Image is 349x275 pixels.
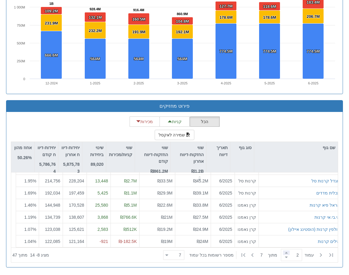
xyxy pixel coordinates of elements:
strong: ₪861.2M [150,169,168,174]
button: הראל פיא קרנות [310,202,340,208]
text: 250M [17,59,25,63]
text: 6-2025 [308,81,318,85]
text: 0 [23,77,25,81]
tspan: 232.2M [89,28,102,33]
strong: 50.26% [18,155,32,160]
span: ₪19.2M [157,227,173,232]
div: קרן נאמנות [237,226,256,232]
strong: 89,020 [91,162,104,167]
div: שם גוף [254,142,338,153]
div: 6/2025 [213,190,232,196]
div: קרנות סל [237,190,256,196]
p: שווי החזקות-דיווח אחרון [173,144,204,165]
div: סוג גוף [230,142,254,160]
tspan: 127.7M [219,4,232,8]
div: 1.46 % [18,202,36,208]
span: ₪24M [197,239,208,244]
span: ₪24.9M [193,227,208,232]
tspan: 178.6M [219,15,232,20]
tspan: 231.9M [45,21,58,25]
tspan: 191.9M [132,30,145,34]
div: 122,085 [41,238,60,244]
div: 144,948 [41,202,60,208]
button: תכלית מדדים [316,190,340,196]
button: קניות [160,116,190,127]
tspan: 564M [90,57,100,61]
button: אי.בי.אי קרנות [314,214,340,220]
div: 1.19 % [18,214,36,220]
div: 121,164 [65,238,84,244]
div: 6/2025 [213,226,232,232]
span: ₪29.9M [157,191,173,195]
div: קרן נאמנות [237,214,256,220]
tspan: 118.6M [263,4,276,9]
div: 1.07 % [18,226,36,232]
div: קרן נאמנות [237,202,256,208]
button: מכירות [130,116,160,127]
div: קרנות סל [237,178,256,184]
span: ₪39.1M [193,191,208,195]
span: ₪5.1M [124,203,137,208]
text: 2-2025 [133,81,144,85]
h3: פירוט מחזיקים [11,103,338,109]
span: ₪21M [161,215,173,220]
div: שווי קניות/מכירות [106,142,135,167]
button: שמירה לאקסל [155,130,195,140]
span: 7 [260,252,268,258]
div: 125,621 [65,226,84,232]
div: 1.69 % [18,190,36,196]
p: יחידות-דיווח אחרון [61,144,80,158]
text: 5-2025 [265,81,275,85]
button: הכל [189,116,220,127]
strong: 5,786,764 [39,162,56,173]
div: 6/2025 [213,178,232,184]
tspan: 1 000M [14,5,25,9]
text: 12-2024 [45,81,58,85]
tspan: 104.8M [176,19,189,24]
tspan: 109.2M [45,9,58,13]
span: ‏מספר רשומות בכל עמוד [189,252,234,258]
div: 1.95 % [18,178,36,184]
div: תאריך דיווח [206,142,230,160]
div: 197,459 [65,190,84,196]
tspan: 774.5M [219,49,232,54]
div: 25,580 [89,202,108,208]
text: 750M [17,24,25,27]
div: 13,448 [89,178,108,184]
div: 1.04 % [18,238,36,244]
span: ₪27.5M [193,215,208,220]
div: 192,034 [41,190,60,196]
span: ₪19M [161,239,173,244]
tspan: 774.5M [307,49,320,54]
tspan: 192.1M [176,30,189,34]
strong: ₪1.2B [191,169,204,174]
div: 138,607 [65,214,84,220]
p: שינוי ביחידות [85,144,104,158]
div: ‏ מתוך [161,248,337,262]
div: 134,739 [41,214,60,220]
tspan: 206.7M [307,14,320,19]
div: 6/2025 [213,202,232,208]
span: ₪1.1M [124,191,137,195]
tspan: 666.6M [45,53,58,57]
span: ₪766.6K [120,215,137,220]
div: 6/2025 [213,238,232,244]
p: אחוז מהון [14,144,32,151]
text: 4-2025 [221,81,231,85]
text: 1-2025 [90,81,100,85]
tspan: 132.1M [89,15,102,20]
span: ₪33.8M [193,203,208,208]
span: ₪22.6M [157,203,173,208]
div: -921 [89,238,108,244]
tspan: 928.4M [90,7,101,11]
text: 500M [17,41,25,45]
div: דולפין קרנות (הוסטינג איילון) [288,226,340,232]
p: שווי החזקות-דיווח קודם [137,144,168,165]
tspan: 564M [177,57,187,61]
span: ₪512K [123,227,137,232]
div: 3,868 [89,214,108,220]
div: 170,528 [65,202,84,208]
span: ₪2.7M [124,178,137,183]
